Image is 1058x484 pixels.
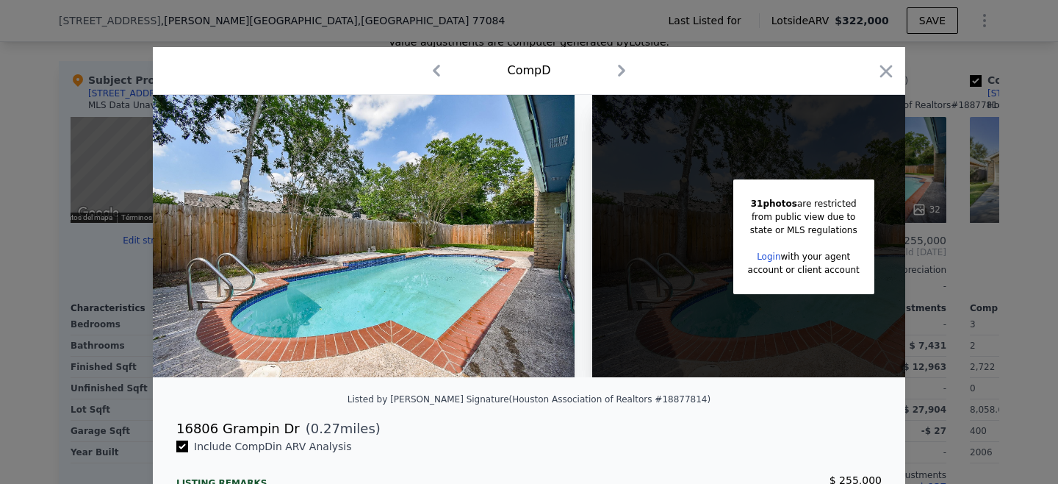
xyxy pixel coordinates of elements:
[188,441,358,452] span: Include Comp D in ARV Analysis
[507,62,550,79] div: Comp D
[757,252,780,262] a: Login
[300,419,381,439] span: ( miles)
[748,263,860,277] div: account or client account
[751,199,797,209] span: 31 photos
[153,95,575,377] img: Property Img
[748,210,860,224] div: from public view due to
[311,421,340,436] span: 0.27
[748,197,860,210] div: are restricted
[748,224,860,237] div: state or MLS regulations
[176,419,300,439] div: 16806 Grampin Dr
[781,252,851,262] span: with your agent
[348,394,710,405] div: Listed by [PERSON_NAME] Signature (Houston Association of Realtors #18877814)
